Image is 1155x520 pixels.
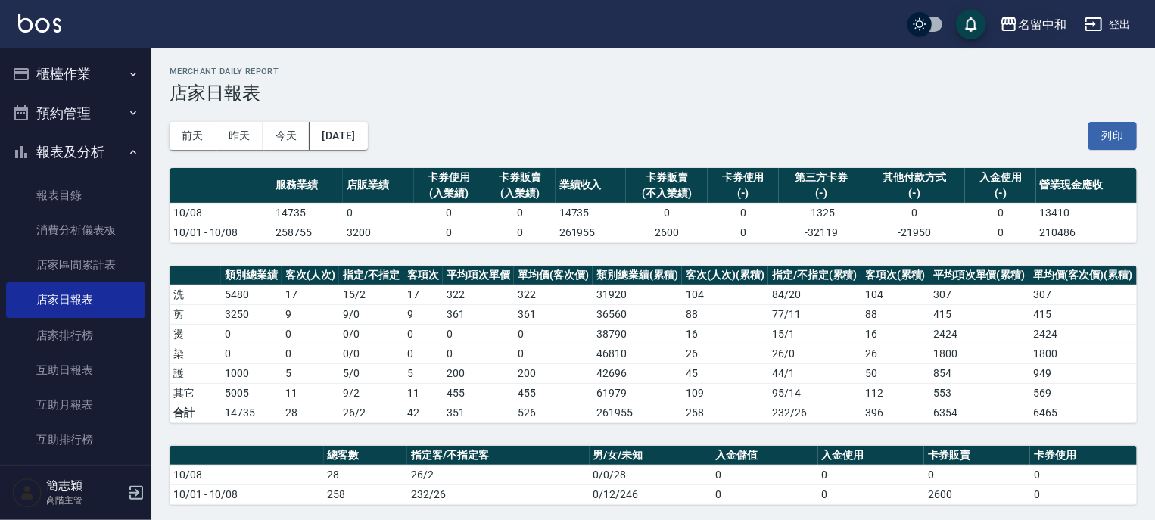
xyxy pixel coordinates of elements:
td: 11 [403,383,443,403]
td: -1325 [779,203,864,223]
td: 5 [403,363,443,383]
td: 0 [1030,484,1137,504]
td: 854 [929,363,1029,383]
td: 1000 [221,363,282,383]
td: 455 [443,383,514,403]
td: 50 [861,363,929,383]
td: 1800 [1029,344,1137,363]
td: 0 [708,223,779,242]
td: 16 [861,324,929,344]
td: 322 [443,285,514,304]
td: 2600 [924,484,1030,504]
th: 卡券使用 [1030,446,1137,466]
td: 其它 [170,383,221,403]
div: (-) [783,185,861,201]
button: save [956,9,986,39]
td: 396 [861,403,929,422]
th: 店販業績 [343,168,414,204]
td: 9 [282,304,339,324]
button: 櫃檯作業 [6,54,145,94]
td: 258755 [272,223,344,242]
p: 高階主管 [46,494,123,507]
div: (入業績) [488,185,552,201]
a: 互助月報表 [6,388,145,422]
td: 10/01 - 10/08 [170,484,324,504]
td: 0 [924,465,1030,484]
th: 單均價(客次價) [514,266,593,285]
td: 15 / 1 [768,324,861,344]
td: 26/2 [407,465,589,484]
div: 卡券使用 [418,170,481,185]
a: 店家日報表 [6,282,145,317]
td: 5 / 0 [339,363,403,383]
td: 28 [324,465,408,484]
td: 3250 [221,304,282,324]
button: 預約管理 [6,94,145,133]
div: 卡券販賣 [630,170,704,185]
td: 415 [1029,304,1137,324]
td: 9 [403,304,443,324]
td: 553 [929,383,1029,403]
td: 26 [861,344,929,363]
h2: Merchant Daily Report [170,67,1137,76]
td: 77 / 11 [768,304,861,324]
th: 客次(人次) [282,266,339,285]
td: 0 [221,344,282,363]
td: 232/26 [407,484,589,504]
td: 569 [1029,383,1137,403]
td: 6465 [1029,403,1137,422]
th: 入金儲值 [711,446,817,466]
td: 0 [403,324,443,344]
td: 0 [403,344,443,363]
td: 258 [324,484,408,504]
td: 361 [514,304,593,324]
a: 店家排行榜 [6,318,145,353]
td: 2424 [929,324,1029,344]
th: 平均項次單價 [443,266,514,285]
td: 45 [682,363,768,383]
td: 0/12/246 [590,484,712,504]
td: 104 [682,285,768,304]
div: 名留中和 [1018,15,1066,34]
td: 0 / 0 [339,344,403,363]
button: 名留中和 [994,9,1072,40]
th: 單均價(客次價)(累積) [1029,266,1137,285]
th: 指定/不指定(累積) [768,266,861,285]
td: 0 [514,344,593,363]
a: 店家區間累計表 [6,248,145,282]
td: 0 [414,223,485,242]
td: 14735 [272,203,344,223]
td: 0 [1030,465,1137,484]
td: 42696 [593,363,682,383]
td: 95 / 14 [768,383,861,403]
td: 351 [443,403,514,422]
td: 0 [221,324,282,344]
td: 361 [443,304,514,324]
td: 0 [965,223,1036,242]
td: -21950 [864,223,965,242]
td: 104 [861,285,929,304]
td: 2600 [626,223,708,242]
td: 26 / 0 [768,344,861,363]
td: 3200 [343,223,414,242]
div: (-) [711,185,775,201]
img: Logo [18,14,61,33]
td: 0 [282,344,339,363]
td: 15 / 2 [339,285,403,304]
td: 210486 [1036,223,1137,242]
td: 5005 [221,383,282,403]
th: 入金使用 [818,446,924,466]
img: Person [12,478,42,508]
td: 109 [682,383,768,403]
div: (-) [969,185,1032,201]
th: 服務業績 [272,168,344,204]
button: 報表及分析 [6,132,145,172]
div: (入業績) [418,185,481,201]
td: 5480 [221,285,282,304]
td: 0 [484,223,556,242]
td: 26/2 [339,403,403,422]
td: 322 [514,285,593,304]
td: 0 [414,203,485,223]
a: 互助日報表 [6,353,145,388]
td: 46810 [593,344,682,363]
